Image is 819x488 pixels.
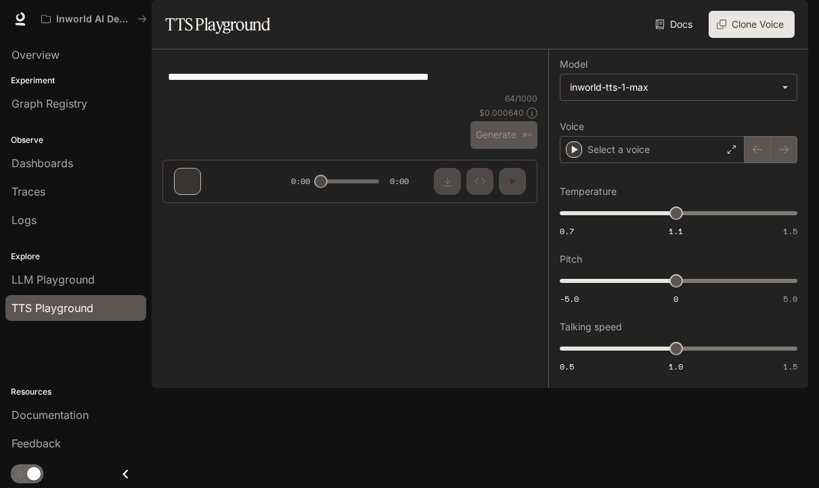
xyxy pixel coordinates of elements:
span: 0.7 [560,225,574,237]
span: 1.5 [783,361,797,372]
span: 0 [673,293,678,305]
span: -5.0 [560,293,579,305]
span: 1.5 [783,225,797,237]
p: Talking speed [560,322,622,332]
p: Inworld AI Demos [56,14,132,25]
p: $ 0.000640 [479,107,524,118]
span: 0.5 [560,361,574,372]
span: 1.0 [669,361,683,372]
span: 5.0 [783,293,797,305]
button: All workspaces [35,5,153,32]
p: Model [560,60,588,69]
p: Temperature [560,187,617,196]
p: Select a voice [588,143,650,156]
div: inworld-tts-1-max [560,74,797,100]
p: Voice [560,122,584,131]
h1: TTS Playground [165,11,270,38]
span: 1.1 [669,225,683,237]
p: Pitch [560,254,582,264]
div: inworld-tts-1-max [570,81,775,94]
p: 64 / 1000 [505,93,537,104]
button: Clone Voice [709,11,795,38]
a: Docs [652,11,698,38]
